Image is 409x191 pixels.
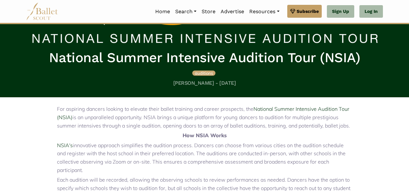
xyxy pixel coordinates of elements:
[290,8,295,15] img: gem.svg
[183,132,227,138] strong: How NSIA Works
[57,105,352,130] p: For aspiring dancers looking to elevate their ballet training and career prospects, the is an unp...
[195,71,213,76] span: auditions
[29,49,380,67] h1: National Summer Intensive Audition Tour (NSIA)
[57,141,352,174] p: innovative approach simplifies the audition process. Dancers can choose from various cities on th...
[218,5,247,18] a: Advertise
[199,5,218,18] a: Store
[327,5,354,18] a: Sign Up
[192,70,215,76] a: auditions
[297,8,319,15] span: Subscribe
[247,5,282,18] a: Resources
[57,142,73,148] a: NSIA's
[153,5,173,18] a: Home
[29,80,380,87] h5: [PERSON_NAME] - [DATE]
[173,5,199,18] a: Search
[287,5,322,18] a: Subscribe
[359,5,383,18] a: Log In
